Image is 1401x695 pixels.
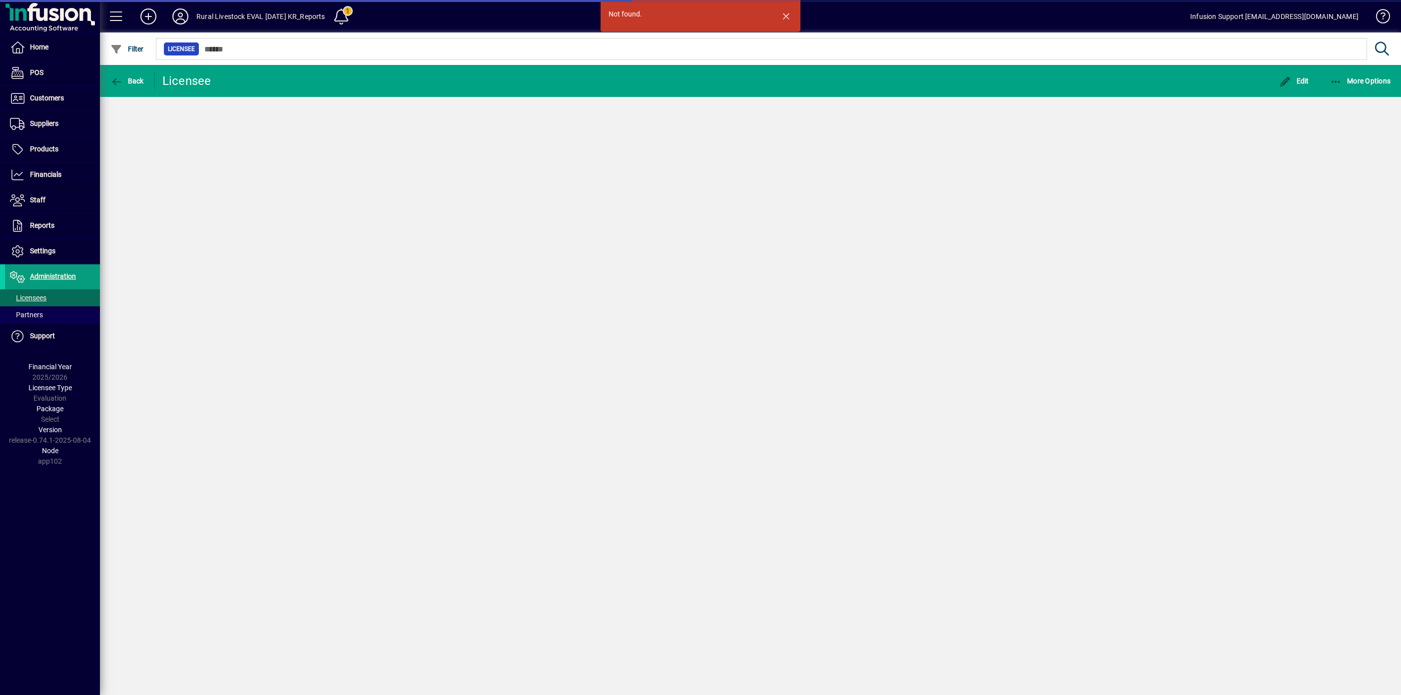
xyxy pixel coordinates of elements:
[1279,77,1309,85] span: Edit
[30,145,58,153] span: Products
[30,119,58,127] span: Suppliers
[1277,72,1312,90] button: Edit
[5,213,100,238] a: Reports
[5,324,100,349] a: Support
[100,72,155,90] app-page-header-button: Back
[10,294,46,302] span: Licensees
[1190,8,1359,24] div: Infusion Support [EMAIL_ADDRESS][DOMAIN_NAME]
[10,311,43,319] span: Partners
[1328,72,1394,90] button: More Options
[5,60,100,85] a: POS
[5,188,100,213] a: Staff
[1369,2,1389,34] a: Knowledge Base
[132,7,164,25] button: Add
[5,86,100,111] a: Customers
[1330,77,1391,85] span: More Options
[30,43,48,51] span: Home
[30,247,55,255] span: Settings
[5,239,100,264] a: Settings
[5,111,100,136] a: Suppliers
[110,77,144,85] span: Back
[30,196,45,204] span: Staff
[30,332,55,340] span: Support
[30,221,54,229] span: Reports
[42,447,58,455] span: Node
[30,170,61,178] span: Financials
[5,289,100,306] a: Licensees
[5,35,100,60] a: Home
[5,306,100,323] a: Partners
[168,44,195,54] span: Licensee
[162,73,211,89] div: Licensee
[110,45,144,53] span: Filter
[108,40,146,58] button: Filter
[5,162,100,187] a: Financials
[30,68,43,76] span: POS
[30,94,64,102] span: Customers
[28,384,72,392] span: Licensee Type
[164,7,196,25] button: Profile
[28,363,72,371] span: Financial Year
[36,405,63,413] span: Package
[108,72,146,90] button: Back
[196,8,325,24] div: Rural Livestock EVAL [DATE] KR_Reports
[5,137,100,162] a: Products
[30,272,76,280] span: Administration
[38,426,62,434] span: Version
